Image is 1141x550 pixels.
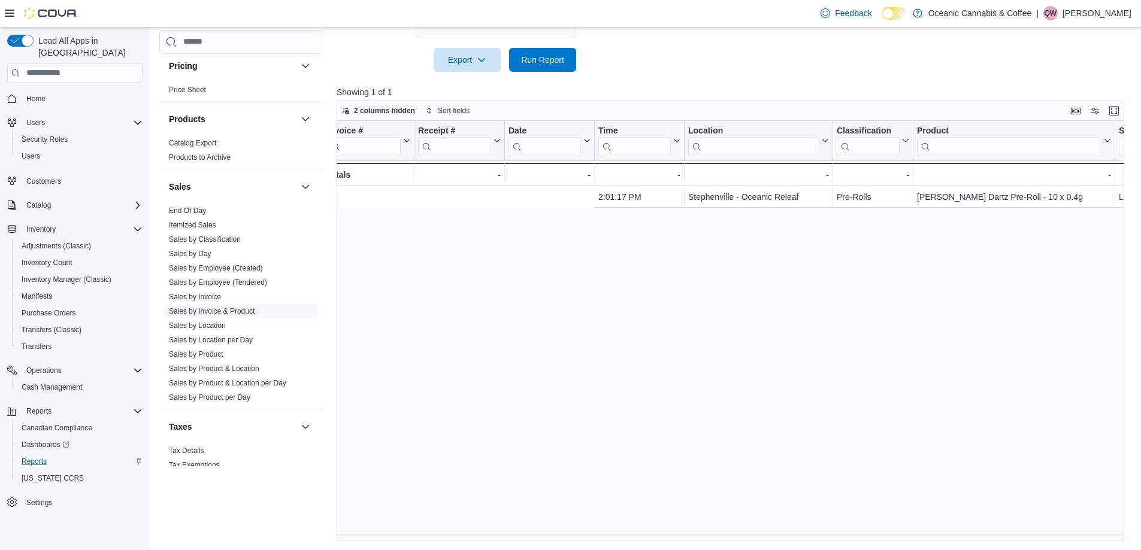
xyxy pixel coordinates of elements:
[169,250,211,258] a: Sales by Day
[17,272,116,287] a: Inventory Manager (Classic)
[2,362,147,379] button: Operations
[169,393,250,402] a: Sales by Product per Day
[12,436,147,453] a: Dashboards
[17,380,143,394] span: Cash Management
[169,460,220,470] span: Tax Exemptions
[688,168,829,182] div: -
[22,363,66,378] button: Operations
[169,321,226,330] span: Sales by Location
[169,220,216,230] span: Itemized Sales
[22,92,50,106] a: Home
[17,454,52,469] a: Reports
[169,139,216,147] a: Catalog Export
[169,364,259,373] span: Sales by Product & Location
[326,168,410,182] div: Totals
[12,254,147,271] button: Inventory Count
[169,86,206,94] a: Price Sheet
[169,461,220,469] a: Tax Exemptions
[1036,6,1039,20] p: |
[169,307,255,315] a: Sales by Invoice & Product
[2,172,147,189] button: Customers
[521,54,564,66] span: Run Report
[22,173,143,188] span: Customers
[12,420,147,436] button: Canadian Compliance
[169,249,211,259] span: Sales by Day
[169,378,286,388] span: Sales by Product & Location per Day
[17,239,96,253] a: Adjustments (Classic)
[17,437,143,452] span: Dashboards
[1107,104,1121,118] button: Enter fullscreen
[22,495,143,510] span: Settings
[17,323,86,337] a: Transfers (Classic)
[17,380,87,394] a: Cash Management
[169,113,296,125] button: Products
[159,443,322,477] div: Taxes
[2,494,147,511] button: Settings
[1043,6,1058,20] div: Quentin White
[22,308,76,318] span: Purchase Orders
[12,271,147,288] button: Inventory Manager (Classic)
[22,325,81,335] span: Transfers (Classic)
[169,138,216,148] span: Catalog Export
[598,168,680,182] div: -
[22,496,57,510] a: Settings
[12,379,147,396] button: Cash Management
[169,206,206,215] a: End Of Day
[17,256,143,270] span: Inventory Count
[169,85,206,95] span: Price Sheet
[26,224,56,234] span: Inventory
[26,118,45,127] span: Users
[169,153,231,162] a: Products to Archive
[26,177,61,186] span: Customers
[17,421,143,435] span: Canadian Compliance
[438,106,470,116] span: Sort fields
[7,85,143,542] nav: Complex example
[169,221,216,229] a: Itemized Sales
[169,278,267,287] a: Sales by Employee (Tendered)
[12,238,147,254] button: Adjustments (Classic)
[22,174,66,189] a: Customers
[12,338,147,355] button: Transfers
[22,241,91,251] span: Adjustments (Classic)
[298,59,313,73] button: Pricing
[22,91,143,106] span: Home
[26,498,52,508] span: Settings
[169,181,296,193] button: Sales
[22,198,56,212] button: Catalog
[169,379,286,387] a: Sales by Product & Location per Day
[2,114,147,131] button: Users
[421,104,474,118] button: Sort fields
[22,151,40,161] span: Users
[17,306,81,320] a: Purchase Orders
[17,471,143,485] span: Washington CCRS
[17,421,97,435] a: Canadian Compliance
[22,116,50,130] button: Users
[837,168,909,182] div: -
[22,473,84,483] span: [US_STATE] CCRS
[169,446,204,455] span: Tax Details
[835,7,871,19] span: Feedback
[509,48,576,72] button: Run Report
[169,235,241,244] a: Sales by Classification
[298,420,313,434] button: Taxes
[169,181,191,193] h3: Sales
[34,35,143,59] span: Load All Apps in [GEOGRAPHIC_DATA]
[17,289,143,303] span: Manifests
[434,48,501,72] button: Export
[2,197,147,214] button: Catalog
[2,90,147,107] button: Home
[12,470,147,487] button: [US_STATE] CCRS
[26,406,52,416] span: Reports
[169,321,226,330] a: Sales by Location
[22,116,143,130] span: Users
[816,1,876,25] a: Feedback
[169,364,259,373] a: Sales by Product & Location
[337,86,1133,98] p: Showing 1 of 1
[354,106,415,116] span: 2 columns hidden
[22,423,92,433] span: Canadian Compliance
[169,350,223,359] span: Sales by Product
